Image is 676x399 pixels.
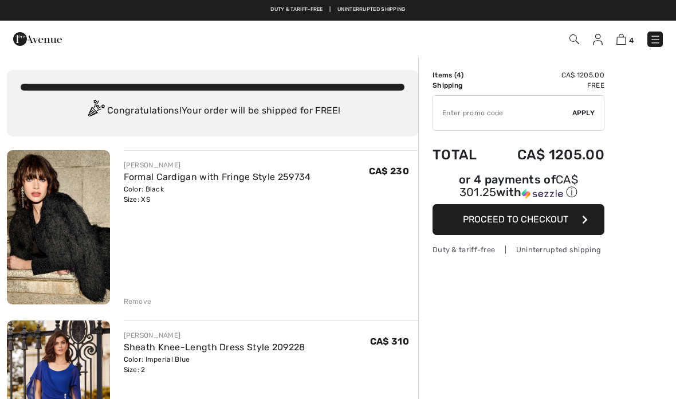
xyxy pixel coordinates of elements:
[369,166,409,177] span: CA$ 230
[124,342,305,353] a: Sheath Knee-Length Dress Style 209228
[490,80,604,91] td: Free
[13,28,62,50] img: 1ère Avenue
[629,36,634,45] span: 4
[459,173,578,199] span: CA$ 301.25
[616,34,626,45] img: Shopping Bag
[650,34,661,45] img: Menu
[84,100,107,123] img: Congratulation2.svg
[124,184,311,205] div: Color: Black Size: XS
[522,189,563,199] img: Sezzle
[593,34,603,45] img: My Info
[21,100,404,123] div: Congratulations! Your order will be shipped for FREE!
[433,135,490,174] td: Total
[433,174,604,200] div: or 4 payments of with
[13,33,62,44] a: 1ère Avenue
[124,171,311,182] a: Formal Cardigan with Fringe Style 259734
[7,150,110,304] img: Formal Cardigan with Fringe Style 259734
[433,174,604,204] div: or 4 payments ofCA$ 301.25withSezzle Click to learn more about Sezzle
[490,70,604,80] td: CA$ 1205.00
[124,160,311,170] div: [PERSON_NAME]
[124,330,305,341] div: [PERSON_NAME]
[616,32,634,46] a: 4
[572,108,595,118] span: Apply
[463,214,568,225] span: Proceed to Checkout
[433,204,604,235] button: Proceed to Checkout
[370,336,409,347] span: CA$ 310
[124,296,152,307] div: Remove
[457,71,461,79] span: 4
[433,80,490,91] td: Shipping
[433,96,572,130] input: Promo code
[433,244,604,255] div: Duty & tariff-free | Uninterrupted shipping
[569,34,579,44] img: Search
[490,135,604,174] td: CA$ 1205.00
[433,70,490,80] td: Items ( )
[124,354,305,375] div: Color: Imperial Blue Size: 2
